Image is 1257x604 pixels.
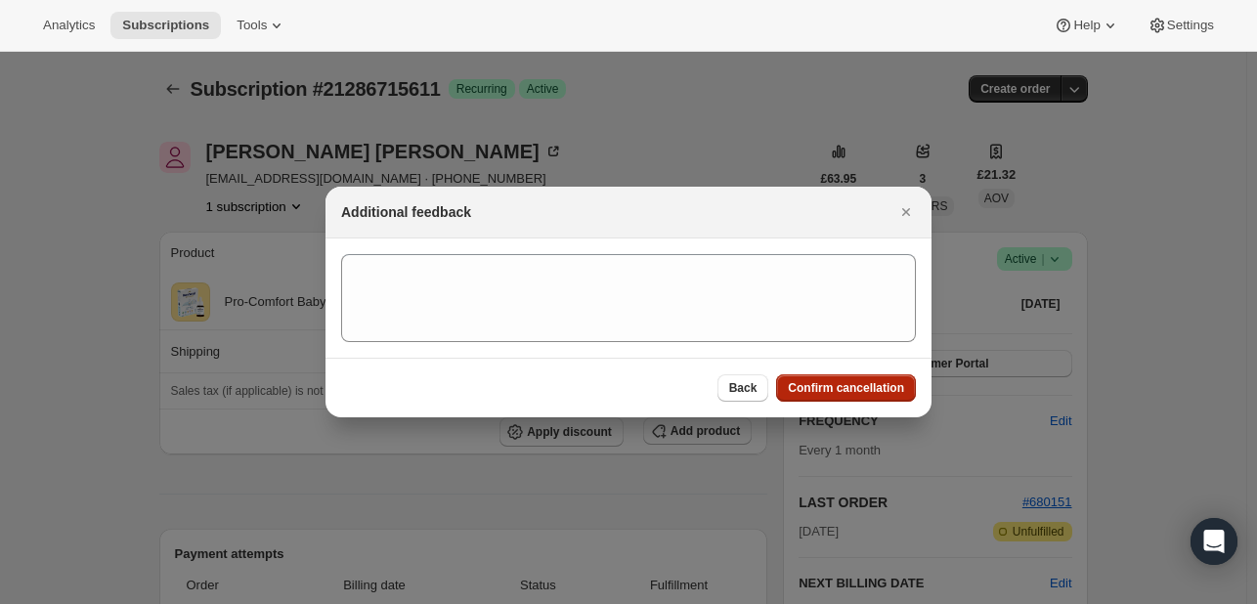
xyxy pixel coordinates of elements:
[237,18,267,33] span: Tools
[717,374,769,402] button: Back
[892,198,920,226] button: Close
[1167,18,1214,33] span: Settings
[110,12,221,39] button: Subscriptions
[341,202,471,222] h2: Additional feedback
[1136,12,1226,39] button: Settings
[225,12,298,39] button: Tools
[122,18,209,33] span: Subscriptions
[1042,12,1131,39] button: Help
[43,18,95,33] span: Analytics
[1191,518,1237,565] div: Open Intercom Messenger
[776,374,916,402] button: Confirm cancellation
[31,12,107,39] button: Analytics
[788,380,904,396] span: Confirm cancellation
[729,380,758,396] span: Back
[1073,18,1100,33] span: Help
